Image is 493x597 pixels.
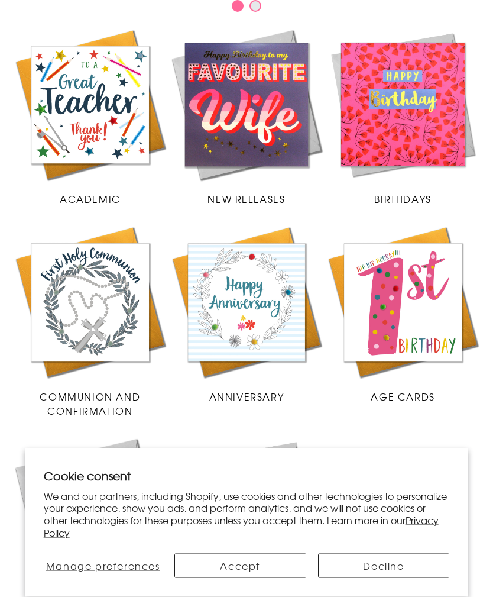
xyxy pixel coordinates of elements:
[249,1,261,12] button: Carousel Page 2
[174,554,306,578] button: Accept
[371,390,434,404] span: Age Cards
[60,192,121,206] span: Academic
[44,554,163,578] button: Manage preferences
[207,192,285,206] span: New Releases
[46,559,160,573] span: Manage preferences
[168,27,325,207] a: New Releases
[40,390,140,418] span: Communion and Confirmation
[44,490,450,539] p: We and our partners, including Shopify, use cookies and other technologies to personalize your ex...
[44,513,439,540] a: Privacy Policy
[232,1,244,12] button: Carousel Page 1 (Current Slide)
[209,390,284,404] span: Anniversary
[44,467,450,484] h2: Cookie consent
[318,554,450,578] button: Decline
[12,27,168,207] a: Academic
[12,224,168,418] a: Communion and Confirmation
[325,224,481,404] a: Age Cards
[325,27,481,207] a: Birthdays
[168,224,325,404] a: Anniversary
[374,192,431,206] span: Birthdays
